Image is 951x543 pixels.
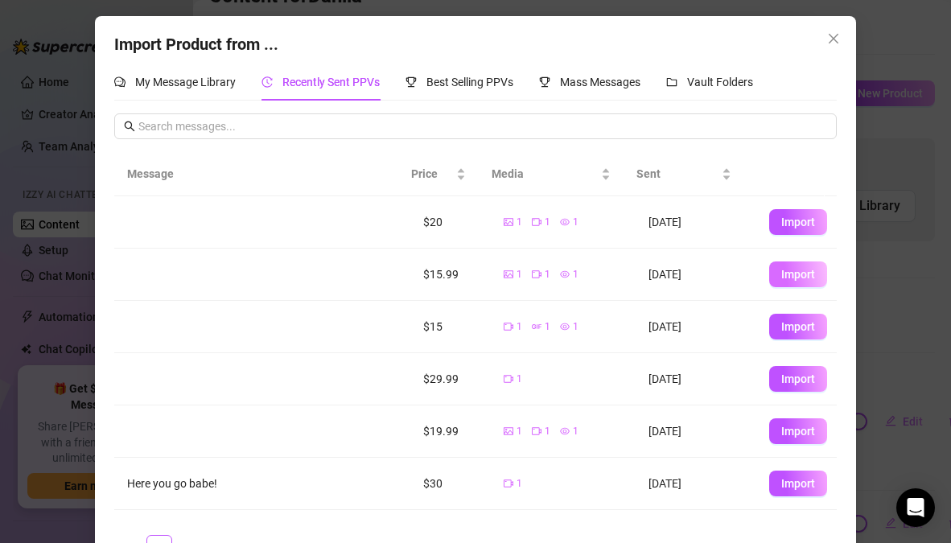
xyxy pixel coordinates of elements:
th: Sent [624,152,744,196]
span: 1 [545,319,550,335]
span: video-camera [532,426,541,436]
span: Sent [636,165,718,183]
button: Import [769,261,827,287]
span: Best Selling PPVs [426,76,513,88]
td: [DATE] [636,301,756,353]
span: video-camera [532,269,541,279]
th: Message [114,152,398,196]
span: search [124,121,135,132]
button: Close [821,26,846,51]
span: Close [821,32,846,45]
td: [DATE] [636,405,756,458]
span: 1 [517,476,522,492]
span: Media [492,165,598,183]
td: $29.99 [410,353,491,405]
span: trophy [406,76,417,88]
span: close [827,32,840,45]
span: 1 [517,267,522,282]
span: Import [781,425,815,438]
input: Search messages... [138,117,827,135]
span: gif [532,322,541,331]
td: $30 [410,458,491,510]
div: Here you go babe! [127,475,397,492]
span: picture [504,217,513,227]
span: My Message Library [135,76,236,88]
button: Import [769,209,827,235]
button: Import [769,471,827,496]
span: 1 [517,424,522,439]
span: Import Product from ... [114,35,278,54]
span: 1 [545,424,550,439]
span: Mass Messages [560,76,640,88]
span: video-camera [504,479,513,488]
span: 1 [517,319,522,335]
button: Import [769,314,827,339]
span: 1 [517,372,522,387]
td: [DATE] [636,353,756,405]
span: Import [781,477,815,490]
th: Media [479,152,624,196]
span: picture [504,426,513,436]
span: Price [411,165,453,183]
span: picture [504,269,513,279]
span: Import [781,268,815,281]
span: video-camera [504,322,513,331]
span: video-camera [532,217,541,227]
span: 1 [573,267,578,282]
span: 1 [573,424,578,439]
td: $19.99 [410,405,491,458]
button: Import [769,418,827,444]
span: Import [781,372,815,385]
span: eye [560,322,570,331]
span: trophy [539,76,550,88]
span: eye [560,217,570,227]
span: folder [666,76,677,88]
td: [DATE] [636,196,756,249]
span: 1 [573,319,578,335]
th: Price [398,152,479,196]
span: Import [781,320,815,333]
td: $15 [410,301,491,353]
span: 1 [545,267,550,282]
span: Import [781,216,815,228]
span: history [261,76,273,88]
td: [DATE] [636,458,756,510]
span: 1 [517,215,522,230]
span: video-camera [504,374,513,384]
span: eye [560,426,570,436]
span: 1 [573,215,578,230]
span: comment [114,76,126,88]
td: $15.99 [410,249,491,301]
span: Recently Sent PPVs [282,76,380,88]
span: 1 [545,215,550,230]
button: Import [769,366,827,392]
span: Vault Folders [687,76,753,88]
td: [DATE] [636,249,756,301]
div: Open Intercom Messenger [896,488,935,527]
span: eye [560,269,570,279]
td: $20 [410,196,491,249]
